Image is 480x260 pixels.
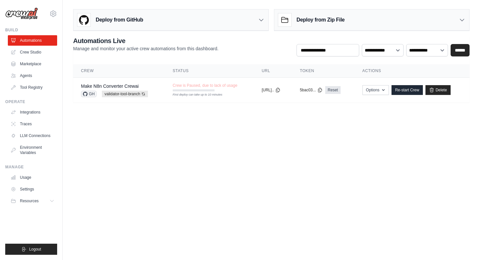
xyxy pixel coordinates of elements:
[81,91,97,97] span: GH
[73,64,165,78] th: Crew
[8,172,57,183] a: Usage
[292,64,354,78] th: Token
[81,84,139,89] a: Make N8n Converter Crewai
[254,64,292,78] th: URL
[8,119,57,129] a: Traces
[5,8,38,20] img: Logo
[8,107,57,117] a: Integrations
[8,184,57,194] a: Settings
[8,59,57,69] a: Marketplace
[102,91,148,97] span: validator-tool-branch
[296,16,344,24] h3: Deploy from Zip File
[8,82,57,93] a: Tool Registry
[5,244,57,255] button: Logout
[392,85,423,95] a: Re-start Crew
[8,70,57,81] a: Agents
[5,99,57,104] div: Operate
[173,93,215,97] div: First deploy can take up to 10 minutes
[77,13,90,26] img: GitHub Logo
[165,64,254,78] th: Status
[325,86,341,94] a: Reset
[5,27,57,33] div: Build
[8,142,57,158] a: Environment Variables
[173,83,237,88] span: Crew is Paused, due to lack of usage
[20,198,39,204] span: Resources
[8,35,57,46] a: Automations
[8,196,57,206] button: Resources
[29,247,41,252] span: Logout
[425,85,451,95] a: Delete
[8,130,57,141] a: LLM Connections
[73,45,218,52] p: Manage and monitor your active crew automations from this dashboard.
[300,87,322,93] button: 5bac03...
[355,64,470,78] th: Actions
[96,16,143,24] h3: Deploy from GitHub
[73,36,218,45] h2: Automations Live
[362,85,389,95] button: Options
[8,47,57,57] a: Crew Studio
[5,164,57,170] div: Manage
